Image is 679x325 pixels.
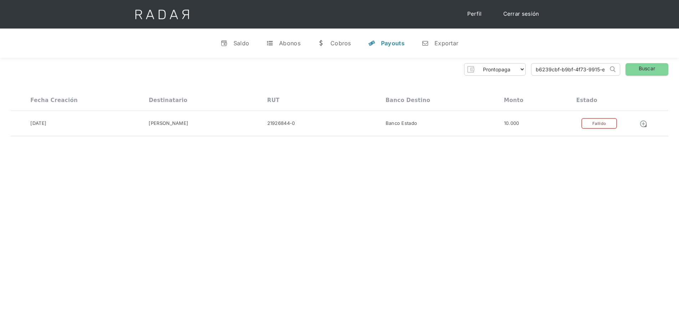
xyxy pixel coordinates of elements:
div: y [368,40,375,47]
div: t [266,40,273,47]
div: Banco Estado [386,120,417,127]
div: Payouts [381,40,405,47]
a: Cerrar sesión [496,7,546,21]
a: Buscar [626,63,668,76]
div: Exportar [434,40,458,47]
div: Abonos [279,40,300,47]
div: n [422,40,429,47]
div: Monto [504,97,524,103]
div: RUT [267,97,280,103]
div: [DATE] [30,120,46,127]
div: 10.000 [504,120,519,127]
div: Fallido [581,118,617,129]
a: Perfil [460,7,489,21]
div: 21926844-0 [267,120,295,127]
div: w [318,40,325,47]
img: Detalle [639,120,647,128]
div: Destinatario [149,97,187,103]
div: Cobros [330,40,351,47]
input: Busca por ID [531,64,608,75]
div: Banco destino [386,97,430,103]
div: Estado [576,97,597,103]
form: Form [464,63,526,76]
div: Fecha creación [30,97,78,103]
div: v [221,40,228,47]
div: Saldo [233,40,250,47]
div: [PERSON_NAME] [149,120,188,127]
